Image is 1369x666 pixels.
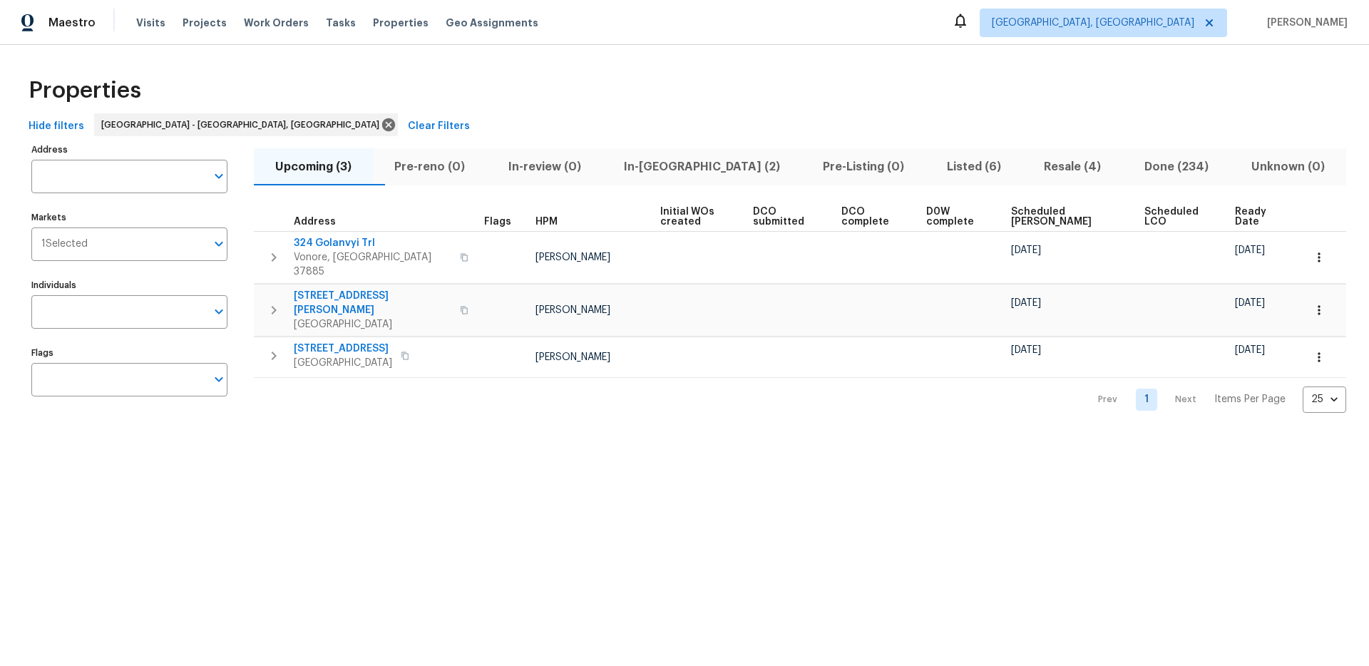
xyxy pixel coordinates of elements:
span: Done (234) [1132,157,1221,177]
label: Address [31,145,227,154]
label: Markets [31,213,227,222]
span: Visits [136,16,165,30]
span: [DATE] [1011,245,1041,255]
span: [GEOGRAPHIC_DATA] [294,356,392,370]
span: Pre-reno (0) [381,157,478,177]
span: [GEOGRAPHIC_DATA] - [GEOGRAPHIC_DATA], [GEOGRAPHIC_DATA] [101,118,385,132]
span: DCO submitted [753,207,817,227]
a: Goto page 1 [1136,389,1157,411]
span: Maestro [48,16,96,30]
span: Properties [373,16,429,30]
span: D0W complete [926,207,987,227]
span: [PERSON_NAME] [535,352,610,362]
span: Hide filters [29,118,84,135]
span: Tasks [326,18,356,28]
span: Address [294,217,336,227]
span: [GEOGRAPHIC_DATA], [GEOGRAPHIC_DATA] [992,16,1194,30]
div: 25 [1303,381,1346,418]
span: Clear Filters [408,118,470,135]
span: [DATE] [1235,245,1265,255]
div: [GEOGRAPHIC_DATA] - [GEOGRAPHIC_DATA], [GEOGRAPHIC_DATA] [94,113,398,136]
button: Open [209,166,229,186]
span: [DATE] [1235,345,1265,355]
span: [STREET_ADDRESS][PERSON_NAME] [294,289,451,317]
span: [DATE] [1011,298,1041,308]
button: Hide filters [23,113,90,140]
nav: Pagination Navigation [1085,386,1346,413]
span: Work Orders [244,16,309,30]
span: Properties [29,83,141,98]
span: 1 Selected [41,238,88,250]
span: Flags [484,217,511,227]
span: Geo Assignments [446,16,538,30]
span: Pre-Listing (0) [810,157,917,177]
span: [GEOGRAPHIC_DATA] [294,317,451,332]
label: Individuals [31,281,227,290]
span: Scheduled LCO [1144,207,1211,227]
span: [DATE] [1235,298,1265,308]
span: 324 Golanvyi Trl [294,236,451,250]
span: In-[GEOGRAPHIC_DATA] (2) [611,157,793,177]
span: DCO complete [841,207,902,227]
span: Scheduled [PERSON_NAME] [1011,207,1120,227]
button: Open [209,234,229,254]
span: [PERSON_NAME] [1261,16,1348,30]
span: Initial WOs created [660,207,729,227]
span: Unknown (0) [1239,157,1338,177]
button: Open [209,369,229,389]
span: [PERSON_NAME] [535,252,610,262]
span: Ready Date [1235,207,1280,227]
button: Clear Filters [402,113,476,140]
button: Open [209,302,229,322]
span: [DATE] [1011,345,1041,355]
span: Upcoming (3) [262,157,364,177]
span: [STREET_ADDRESS] [294,342,392,356]
span: Vonore, [GEOGRAPHIC_DATA] 37885 [294,250,451,279]
span: Listed (6) [934,157,1014,177]
label: Flags [31,349,227,357]
span: HPM [535,217,558,227]
span: In-review (0) [495,157,593,177]
span: [PERSON_NAME] [535,305,610,315]
span: Resale (4) [1031,157,1114,177]
span: Projects [183,16,227,30]
p: Items Per Page [1214,392,1286,406]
